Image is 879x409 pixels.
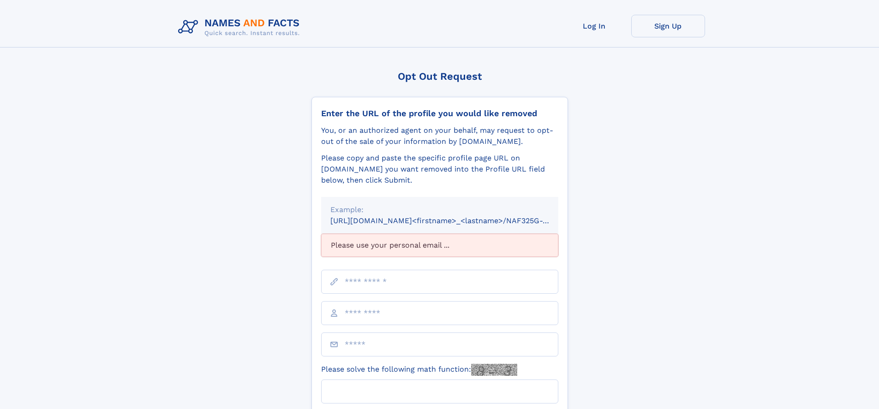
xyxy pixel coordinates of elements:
div: Enter the URL of the profile you would like removed [321,108,558,119]
div: Example: [330,204,549,215]
label: Please solve the following math function: [321,364,517,376]
div: Please use your personal email ... [321,234,558,257]
div: Please copy and paste the specific profile page URL on [DOMAIN_NAME] you want removed into the Pr... [321,153,558,186]
div: You, or an authorized agent on your behalf, may request to opt-out of the sale of your informatio... [321,125,558,147]
a: Log In [557,15,631,37]
small: [URL][DOMAIN_NAME]<firstname>_<lastname>/NAF325G-xxxxxxxx [330,216,576,225]
a: Sign Up [631,15,705,37]
img: Logo Names and Facts [174,15,307,40]
div: Opt Out Request [311,71,568,82]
